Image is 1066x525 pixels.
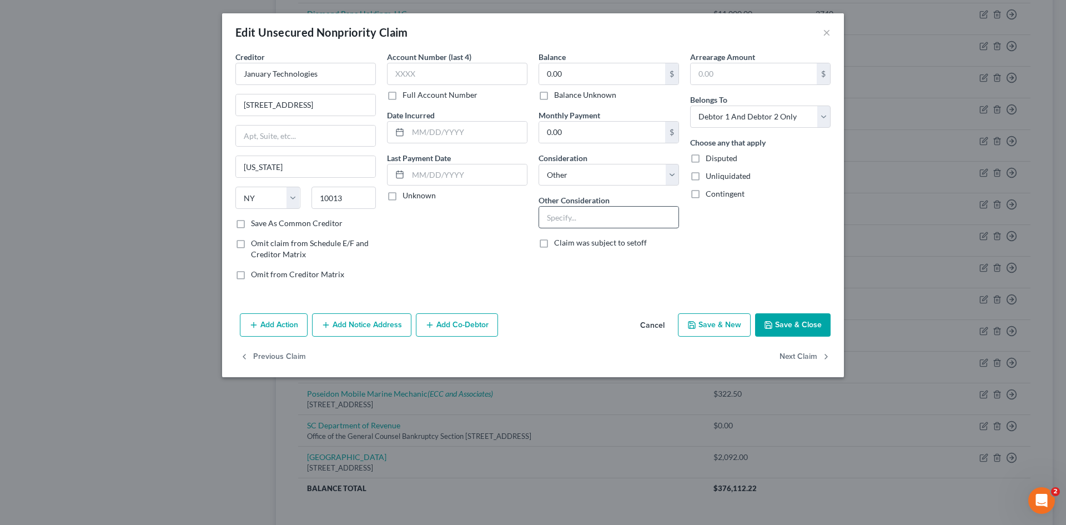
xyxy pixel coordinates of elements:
[312,313,411,337] button: Add Notice Address
[539,63,665,84] input: 0.00
[554,89,616,101] label: Balance Unknown
[691,63,817,84] input: 0.00
[403,190,436,201] label: Unknown
[236,126,375,147] input: Apt, Suite, etc...
[387,63,527,85] input: XXXX
[665,63,678,84] div: $
[706,153,737,163] span: Disputed
[387,152,451,164] label: Last Payment Date
[678,313,751,337] button: Save & New
[690,137,766,148] label: Choose any that apply
[539,109,600,121] label: Monthly Payment
[251,218,343,229] label: Save As Common Creditor
[631,314,673,337] button: Cancel
[539,152,587,164] label: Consideration
[1051,487,1060,496] span: 2
[387,51,471,63] label: Account Number (last 4)
[408,122,527,143] input: MM/DD/YYYY
[706,171,751,181] span: Unliquidated
[416,313,498,337] button: Add Co-Debtor
[236,94,375,116] input: Enter address...
[539,194,610,206] label: Other Consideration
[1028,487,1055,514] iframe: Intercom live chat
[387,109,435,121] label: Date Incurred
[706,189,745,198] span: Contingent
[251,238,369,259] span: Omit claim from Schedule E/F and Creditor Matrix
[236,156,375,177] input: Enter city...
[403,89,477,101] label: Full Account Number
[755,313,831,337] button: Save & Close
[251,269,344,279] span: Omit from Creditor Matrix
[408,164,527,186] input: MM/DD/YYYY
[539,207,678,228] input: Specify...
[235,52,265,62] span: Creditor
[539,51,566,63] label: Balance
[817,63,830,84] div: $
[235,63,376,85] input: Search creditor by name...
[235,24,408,40] div: Edit Unsecured Nonpriority Claim
[690,95,727,104] span: Belongs To
[240,346,306,369] button: Previous Claim
[690,51,755,63] label: Arrearage Amount
[539,122,665,143] input: 0.00
[311,187,376,209] input: Enter zip...
[665,122,678,143] div: $
[780,346,831,369] button: Next Claim
[823,26,831,39] button: ×
[554,238,647,247] span: Claim was subject to setoff
[240,313,308,337] button: Add Action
